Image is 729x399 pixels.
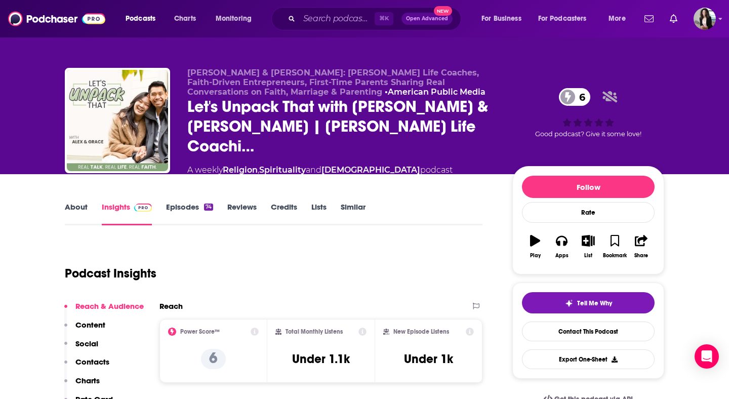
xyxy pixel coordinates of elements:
img: tell me why sparkle [565,299,573,307]
button: Social [64,339,98,357]
span: More [609,12,626,26]
button: tell me why sparkleTell Me Why [522,292,655,313]
span: Charts [174,12,196,26]
img: Let's Unpack That with Alex & Grace | Christian Life Coaching, Faith, Marriage & Parenting [67,70,168,171]
a: Spirituality [259,165,306,175]
p: 6 [201,349,226,369]
button: open menu [209,11,265,27]
a: [DEMOGRAPHIC_DATA] [321,165,420,175]
span: 6 [569,88,590,106]
a: 6 [559,88,590,106]
a: Show notifications dropdown [666,10,681,27]
button: open menu [118,11,169,27]
h2: New Episode Listens [393,328,449,335]
span: New [434,6,452,16]
a: Show notifications dropdown [640,10,658,27]
p: Reach & Audience [75,301,144,311]
button: Show profile menu [694,8,716,30]
button: Export One-Sheet [522,349,655,369]
img: Podchaser Pro [134,204,152,212]
button: Contacts [64,357,109,376]
a: Lists [311,202,327,225]
h1: Podcast Insights [65,266,156,281]
div: Apps [555,253,569,259]
div: 74 [204,204,213,211]
span: Podcasts [126,12,155,26]
button: open menu [532,11,601,27]
a: Similar [341,202,366,225]
a: Credits [271,202,297,225]
div: 6Good podcast? Give it some love! [512,68,664,158]
span: Good podcast? Give it some love! [535,130,641,138]
span: and [306,165,321,175]
button: Follow [522,176,655,198]
h3: Under 1k [404,351,453,367]
div: Open Intercom Messenger [695,344,719,369]
span: Monitoring [216,12,252,26]
div: Rate [522,202,655,223]
div: Play [530,253,541,259]
span: ⌘ K [375,12,393,25]
button: Share [628,228,655,265]
h2: Total Monthly Listens [286,328,343,335]
div: Bookmark [603,253,627,259]
h2: Reach [159,301,183,311]
button: Reach & Audience [64,301,144,320]
button: Content [64,320,105,339]
button: Play [522,228,548,265]
h2: Power Score™ [180,328,220,335]
button: Apps [548,228,575,265]
img: Podchaser - Follow, Share and Rate Podcasts [8,9,105,28]
a: Charts [168,11,202,27]
a: About [65,202,88,225]
span: [PERSON_NAME] & [PERSON_NAME]: [PERSON_NAME] Life Coaches, Faith-Driven Entrepreneurs, First-Time... [187,68,479,97]
p: Contacts [75,357,109,367]
a: InsightsPodchaser Pro [102,202,152,225]
p: Charts [75,376,100,385]
a: Episodes74 [166,202,213,225]
p: Social [75,339,98,348]
div: Search podcasts, credits, & more... [281,7,471,30]
p: Content [75,320,105,330]
a: American Public Media [388,87,485,97]
span: For Podcasters [538,12,587,26]
span: Logged in as ElizabethCole [694,8,716,30]
span: Tell Me Why [577,299,612,307]
button: open menu [474,11,534,27]
button: open menu [601,11,638,27]
button: Bookmark [601,228,628,265]
div: Share [634,253,648,259]
span: , [258,165,259,175]
h3: Under 1.1k [292,351,350,367]
button: List [575,228,601,265]
div: A weekly podcast [187,164,453,176]
img: User Profile [694,8,716,30]
a: Religion [223,165,258,175]
input: Search podcasts, credits, & more... [299,11,375,27]
div: List [584,253,592,259]
span: Open Advanced [406,16,448,21]
span: For Business [481,12,521,26]
button: Open AdvancedNew [401,13,453,25]
a: Contact This Podcast [522,322,655,341]
a: Reviews [227,202,257,225]
button: Charts [64,376,100,394]
span: • [385,87,485,97]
